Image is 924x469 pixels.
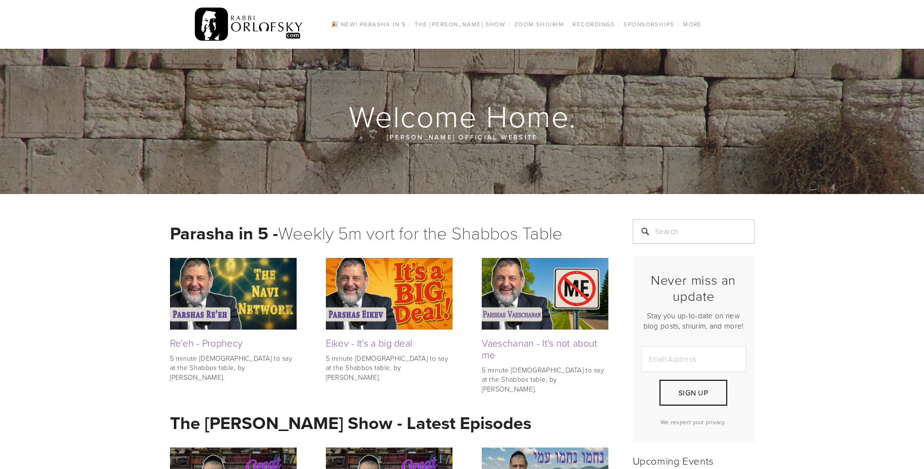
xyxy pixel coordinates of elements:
span: / [618,20,621,28]
a: Zoom Shiurim [511,18,567,31]
strong: Parasha in 5 - [170,220,278,246]
span: / [678,20,680,28]
a: The [PERSON_NAME] Show [412,18,509,31]
p: Stay you up-to-date on new blog posts, shiurim, and more! [641,311,746,331]
p: 5 minute [DEMOGRAPHIC_DATA] to say at the Shabbos table, by [PERSON_NAME]. [170,353,297,382]
span: Sign Up [679,388,708,398]
span: / [409,20,411,28]
p: We respect your privacy. [641,418,746,426]
h2: Never miss an update [641,272,746,304]
span: / [567,20,569,28]
a: 🎉 NEW! Parasha in 5 [328,18,409,31]
img: RabbiOrlofsky.com [195,5,303,43]
input: Search [633,219,754,244]
span: / [509,20,511,28]
input: Email Address [641,346,746,372]
h1: Welcome Home. [170,100,755,132]
p: 5 minute [DEMOGRAPHIC_DATA] to say at the Shabbos table, by [PERSON_NAME]. [326,353,453,382]
p: [PERSON_NAME] official website [228,132,696,142]
p: 5 minute [DEMOGRAPHIC_DATA] to say at the Shabbos table, by [PERSON_NAME]. [482,365,608,394]
h2: Upcoming Events [633,454,754,467]
img: Eikev - It's a big deal [326,258,453,329]
a: More [680,18,705,31]
a: Sponsorships [621,18,677,31]
button: Sign Up [660,380,727,406]
strong: The [PERSON_NAME] Show - Latest Episodes [170,410,531,435]
a: Recordings [569,18,618,31]
a: Eikev - It's a big deal [326,336,413,350]
a: Vaeschanan - It's not about me [482,336,598,361]
img: Vaeschanan - It's not about me [482,258,608,329]
a: Re'eh - Prophecy [170,336,243,350]
img: Re'eh - Prophecy [170,258,297,329]
h1: Weekly 5m vort for the Shabbos Table [170,219,608,246]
